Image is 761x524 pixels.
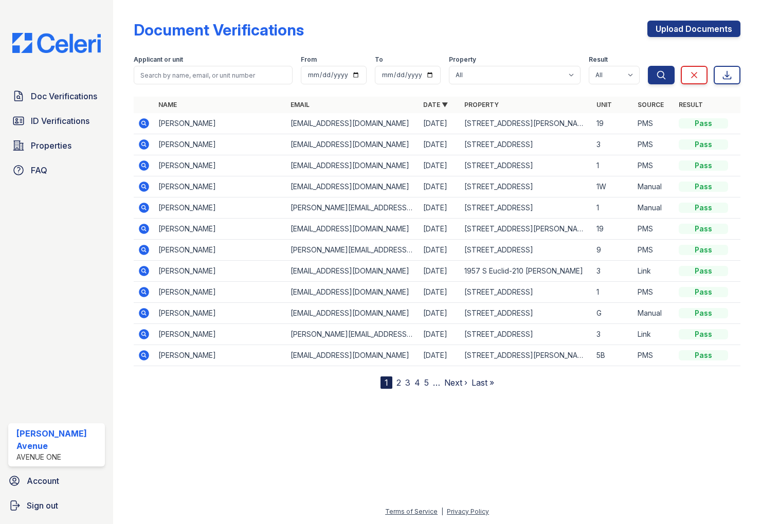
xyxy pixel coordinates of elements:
[154,113,286,134] td: [PERSON_NAME]
[419,261,460,282] td: [DATE]
[592,155,633,176] td: 1
[460,113,592,134] td: [STREET_ADDRESS][PERSON_NAME]
[301,56,317,64] label: From
[286,261,419,282] td: [EMAIL_ADDRESS][DOMAIN_NAME]
[380,376,392,389] div: 1
[679,287,728,297] div: Pass
[419,134,460,155] td: [DATE]
[464,101,499,109] a: Property
[154,197,286,219] td: [PERSON_NAME]
[460,134,592,155] td: [STREET_ADDRESS]
[592,197,633,219] td: 1
[134,56,183,64] label: Applicant or unit
[154,345,286,366] td: [PERSON_NAME]
[286,282,419,303] td: [EMAIL_ADDRESS][DOMAIN_NAME]
[679,308,728,318] div: Pass
[679,101,703,109] a: Result
[31,139,71,152] span: Properties
[419,113,460,134] td: [DATE]
[589,56,608,64] label: Result
[679,245,728,255] div: Pass
[4,471,109,491] a: Account
[419,324,460,345] td: [DATE]
[679,224,728,234] div: Pass
[8,86,105,106] a: Doc Verifications
[679,350,728,360] div: Pass
[679,118,728,129] div: Pass
[460,261,592,282] td: 1957 S Euclid-210 [PERSON_NAME]
[633,113,675,134] td: PMS
[592,219,633,240] td: 19
[414,377,420,388] a: 4
[154,134,286,155] td: [PERSON_NAME]
[633,197,675,219] td: Manual
[647,21,740,37] a: Upload Documents
[633,345,675,366] td: PMS
[592,240,633,261] td: 9
[633,303,675,324] td: Manual
[286,240,419,261] td: [PERSON_NAME][EMAIL_ADDRESS][PERSON_NAME][DOMAIN_NAME]
[16,427,101,452] div: [PERSON_NAME] Avenue
[154,219,286,240] td: [PERSON_NAME]
[460,176,592,197] td: [STREET_ADDRESS]
[286,219,419,240] td: [EMAIL_ADDRESS][DOMAIN_NAME]
[154,261,286,282] td: [PERSON_NAME]
[592,134,633,155] td: 3
[419,282,460,303] td: [DATE]
[419,240,460,261] td: [DATE]
[460,155,592,176] td: [STREET_ADDRESS]
[592,282,633,303] td: 1
[31,115,89,127] span: ID Verifications
[419,303,460,324] td: [DATE]
[158,101,177,109] a: Name
[419,197,460,219] td: [DATE]
[633,261,675,282] td: Link
[460,219,592,240] td: [STREET_ADDRESS][PERSON_NAME]
[433,376,440,389] span: …
[154,303,286,324] td: [PERSON_NAME]
[596,101,612,109] a: Unit
[286,345,419,366] td: [EMAIL_ADDRESS][DOMAIN_NAME]
[154,176,286,197] td: [PERSON_NAME]
[679,329,728,339] div: Pass
[592,303,633,324] td: G
[27,499,58,512] span: Sign out
[419,219,460,240] td: [DATE]
[447,508,489,515] a: Privacy Policy
[633,219,675,240] td: PMS
[134,21,304,39] div: Document Verifications
[472,377,494,388] a: Last »
[633,155,675,176] td: PMS
[286,155,419,176] td: [EMAIL_ADDRESS][DOMAIN_NAME]
[419,176,460,197] td: [DATE]
[4,495,109,516] a: Sign out
[31,164,47,176] span: FAQ
[16,452,101,462] div: Avenue One
[679,182,728,192] div: Pass
[460,345,592,366] td: [STREET_ADDRESS][PERSON_NAME]
[8,135,105,156] a: Properties
[460,303,592,324] td: [STREET_ADDRESS]
[592,261,633,282] td: 3
[444,377,467,388] a: Next ›
[423,101,448,109] a: Date ▼
[679,203,728,213] div: Pass
[154,240,286,261] td: [PERSON_NAME]
[679,139,728,150] div: Pass
[424,377,429,388] a: 5
[405,377,410,388] a: 3
[286,176,419,197] td: [EMAIL_ADDRESS][DOMAIN_NAME]
[8,160,105,180] a: FAQ
[419,155,460,176] td: [DATE]
[679,160,728,171] div: Pass
[4,33,109,53] img: CE_Logo_Blue-a8612792a0a2168367f1c8372b55b34899dd931a85d93a1a3d3e32e68fde9ad4.png
[449,56,476,64] label: Property
[592,324,633,345] td: 3
[592,176,633,197] td: 1W
[592,345,633,366] td: 5B
[8,111,105,131] a: ID Verifications
[286,197,419,219] td: [PERSON_NAME][EMAIL_ADDRESS][PERSON_NAME][DOMAIN_NAME]
[633,134,675,155] td: PMS
[679,266,728,276] div: Pass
